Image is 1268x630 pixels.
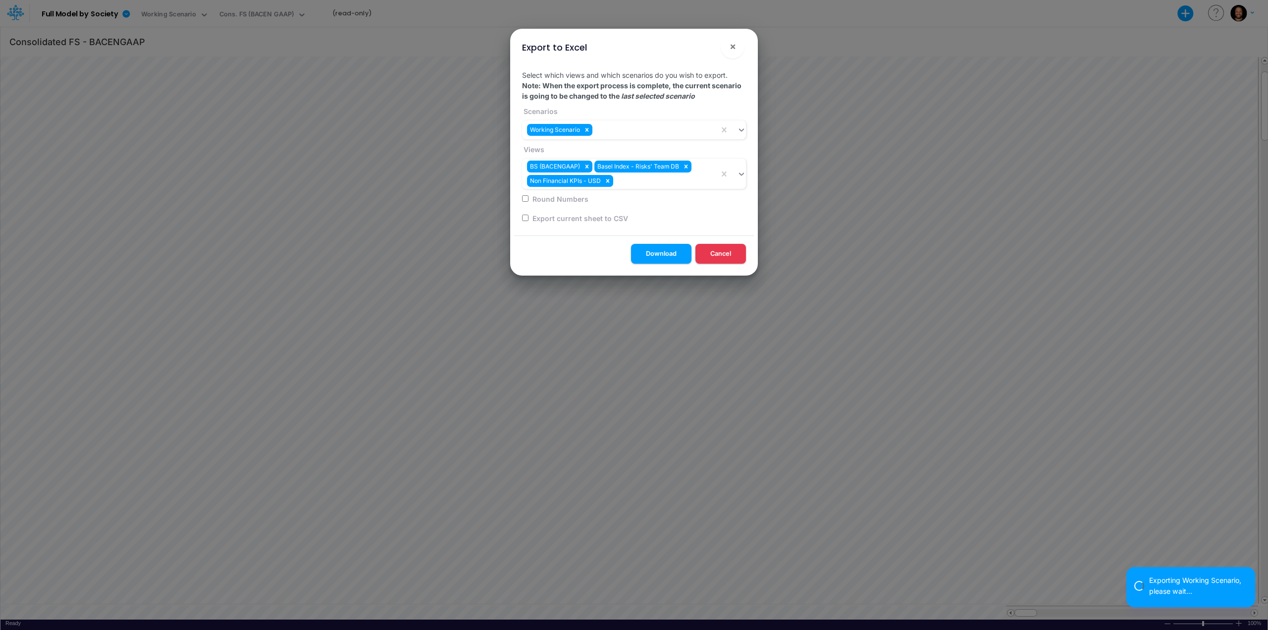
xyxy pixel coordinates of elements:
div: Export to Excel [522,41,587,54]
span: × [730,40,736,52]
label: Round Numbers [531,194,588,204]
div: Non Financial KPIs - USD [527,175,602,187]
div: BS (BACENGAAP) [527,161,581,172]
button: Close [721,35,744,58]
label: Views [522,144,544,155]
div: Select which views and which scenarios do you wish to export. [514,62,754,235]
button: Cancel [695,244,746,263]
div: Exporting Working Scenario, please wait... [1149,575,1247,596]
button: Download [631,244,691,263]
label: Scenarios [522,106,558,116]
label: Export current sheet to CSV [531,213,628,224]
strong: Note: When the export process is complete, the current scenario is going to be changed to the [522,81,741,100]
div: Working Scenario [527,124,581,136]
div: Basel Index - Risks' Team DB [594,161,681,172]
em: last selected scenario [621,92,695,100]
